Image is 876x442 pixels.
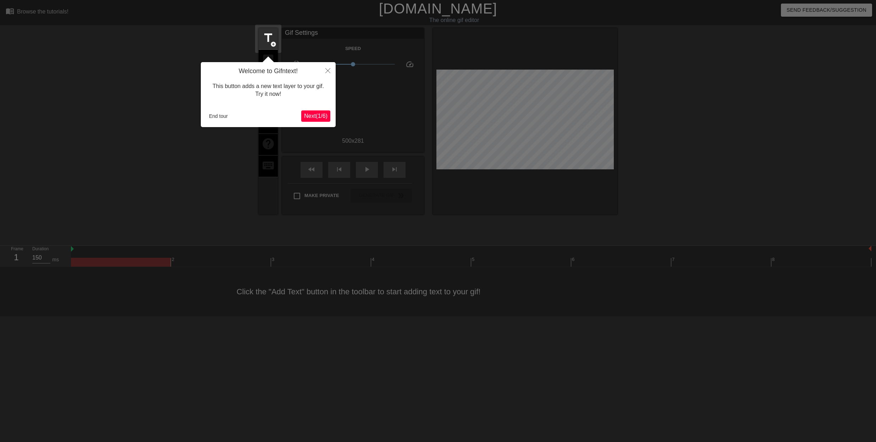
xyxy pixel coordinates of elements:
[304,113,327,119] span: Next ( 1 / 6 )
[206,67,330,75] h4: Welcome to Gifntext!
[320,62,336,78] button: Close
[206,75,330,105] div: This button adds a new text layer to your gif. Try it now!
[206,111,231,121] button: End tour
[301,110,330,122] button: Next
